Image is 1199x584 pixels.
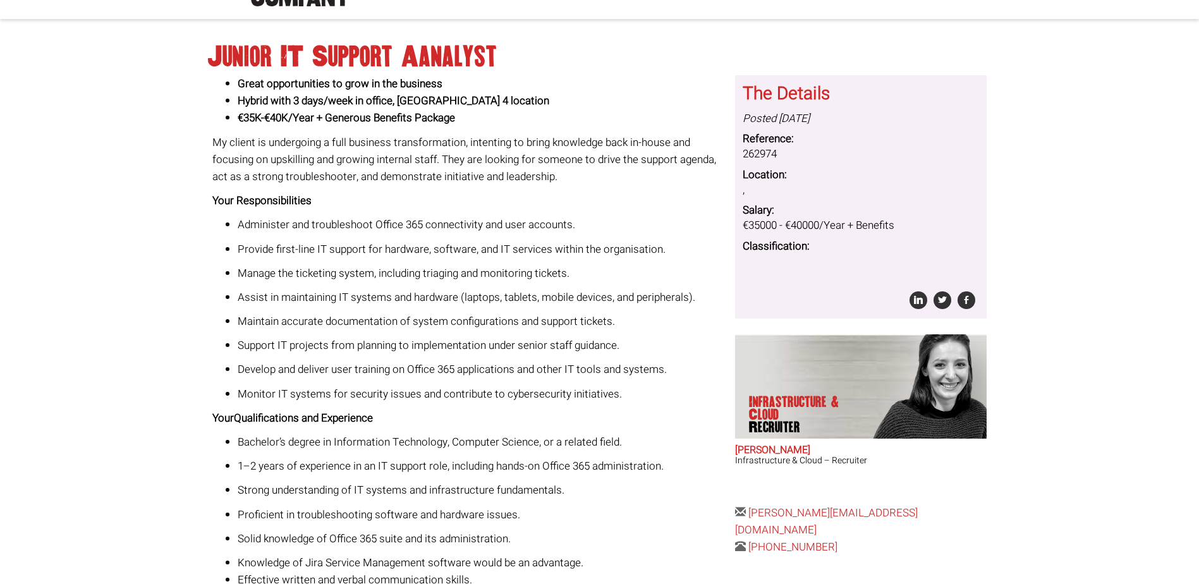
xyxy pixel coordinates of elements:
[735,505,918,538] a: [PERSON_NAME][EMAIL_ADDRESS][DOMAIN_NAME]
[238,265,726,282] p: Manage the ticketing system, including triaging and monitoring tickets.
[743,218,979,233] dd: €35000 - €40000/Year + Benefits
[238,361,726,378] p: Develop and deliver user training on Office 365 applications and other IT tools and systems.
[743,167,979,183] dt: Location:
[743,131,979,147] dt: Reference:
[743,85,979,104] h3: The Details
[238,482,726,499] p: Strong understanding of IT systems and infrastructure fundamentals.
[749,396,846,434] p: Infrastructure & Cloud
[743,203,979,218] dt: Salary:
[748,539,837,555] a: [PHONE_NUMBER]
[238,506,726,523] p: Proficient in troubleshooting software and hardware issues.
[234,410,373,426] strong: Qualifications and Experience
[735,456,987,465] h3: Infrastructure & Cloud – Recruiter
[865,334,987,439] img: Sara O'Toole does Infrastructure & Cloud Recruiter
[208,46,992,68] h1: Junior IT Support Aanalyst
[238,313,726,330] p: Maintain accurate documentation of system configurations and support tickets.
[749,421,846,434] span: Recruiter
[212,410,234,426] strong: Your
[743,239,979,254] dt: Classification:
[743,183,979,198] dd: ,
[212,134,726,186] p: My client is undergoing a full business transformation, intenting to bring knowledge back in-hous...
[238,110,455,126] strong: €35K-€40K/Year + Generous Benefits Package
[238,93,549,109] strong: Hybrid with 3 days/week in office, [GEOGRAPHIC_DATA] 4 location
[735,445,987,456] h2: [PERSON_NAME]
[238,216,726,233] p: Administer and troubleshoot Office 365 connectivity and user accounts.
[238,458,726,475] p: 1–2 years of experience in an IT support role, including hands-on Office 365 administration.
[743,147,979,162] dd: 262974
[238,386,726,403] p: Monitor IT systems for security issues and contribute to cybersecurity initiatives.
[238,554,726,571] li: Knowledge of Jira Service Management software would be an advantage.
[238,434,726,451] p: Bachelor’s degree in Information Technology, Computer Science, or a related field.
[743,111,810,126] i: Posted [DATE]
[238,241,726,258] p: Provide first-line IT support for hardware, software, and IT services within the organisation.
[238,337,726,354] p: Support IT projects from planning to implementation under senior staff guidance.
[238,289,726,306] p: Assist in maintaining IT systems and hardware (laptops, tablets, mobile devices, and peripherals).
[212,193,312,209] strong: Your Responsibilities
[238,530,726,547] p: Solid knowledge of Office 365 suite and its administration.
[238,76,442,92] strong: Great opportunities to grow in the business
